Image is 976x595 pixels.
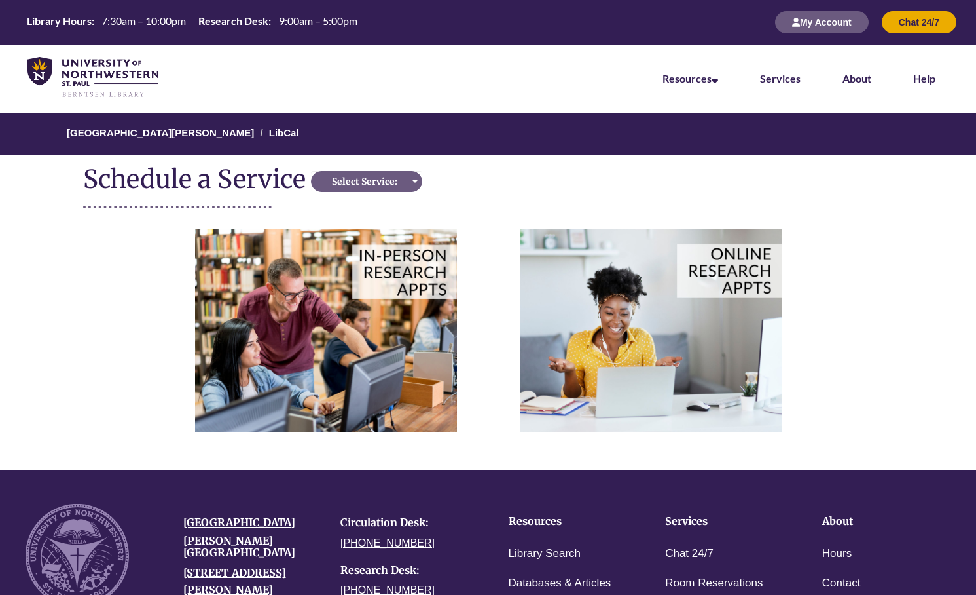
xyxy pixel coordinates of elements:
a: Hours Today [22,14,362,31]
a: [PHONE_NUMBER] [340,537,435,548]
a: About [842,72,871,85]
a: LibCal [269,127,299,138]
h4: Research Desk: [340,565,479,577]
div: Select Service: [315,175,415,188]
a: Chat 24/7 [882,16,956,28]
a: Contact [822,574,861,593]
button: Select Service: [311,171,422,192]
a: Room Reservations [665,574,763,593]
span: 7:30am – 10:00pm [101,14,186,27]
img: In person Appointments [195,229,457,431]
button: My Account [775,11,869,33]
a: Hours [822,545,852,564]
a: Services [760,72,801,85]
h4: Resources [509,516,625,528]
h4: Services [665,516,782,528]
a: Databases & Articles [509,574,611,593]
a: [GEOGRAPHIC_DATA][PERSON_NAME] [67,127,254,138]
nav: Breadcrumb [83,113,893,155]
button: Chat 24/7 [882,11,956,33]
a: [GEOGRAPHIC_DATA] [183,516,295,529]
a: Help [913,72,935,85]
div: Schedule a Service [83,165,311,193]
img: Online Appointments [520,229,782,431]
th: Research Desk: [193,14,273,28]
h4: Circulation Desk: [340,517,479,529]
h4: [PERSON_NAME][GEOGRAPHIC_DATA] [183,535,321,558]
h4: About [822,516,939,528]
a: Library Search [509,545,581,564]
th: Library Hours: [22,14,96,28]
a: My Account [775,16,869,28]
table: Hours Today [22,14,362,29]
img: UNWSP Library Logo [27,57,158,98]
span: 9:00am – 5:00pm [279,14,357,27]
a: Chat 24/7 [665,545,714,564]
a: Resources [662,72,718,85]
